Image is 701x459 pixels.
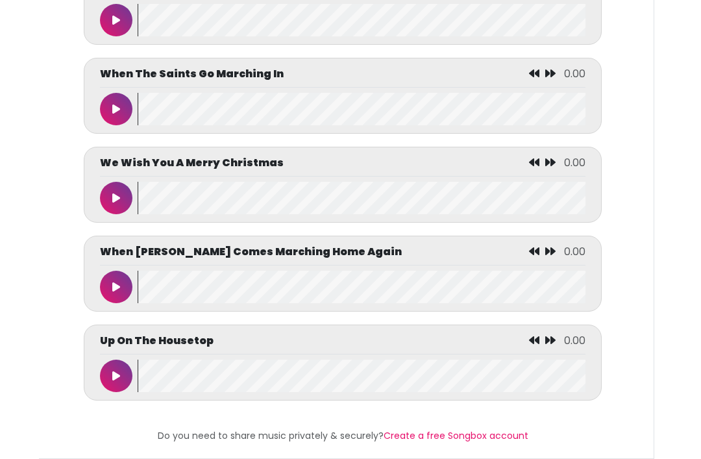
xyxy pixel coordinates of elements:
[564,66,585,81] span: 0.00
[100,155,284,171] p: We Wish You A Merry Christmas
[100,333,214,349] p: Up On The Housetop
[40,429,646,443] p: Do you need to share music privately & securely?
[100,66,284,82] p: When The Saints Go Marching In
[564,155,585,170] span: 0.00
[100,244,402,260] p: When [PERSON_NAME] Comes Marching Home Again
[384,429,528,442] a: Create a free Songbox account
[564,333,585,348] span: 0.00
[564,244,585,259] span: 0.00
